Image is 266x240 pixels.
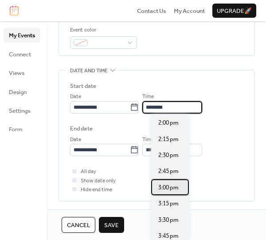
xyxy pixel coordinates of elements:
[158,199,179,208] span: 3:15 pm
[62,217,95,233] button: Cancel
[174,6,205,15] a: My Account
[81,167,96,176] span: All day
[70,135,81,144] span: Date
[137,7,166,16] span: Contact Us
[104,221,119,230] span: Save
[10,6,19,16] img: logo
[142,135,154,144] span: Time
[81,185,112,194] span: Hide end time
[217,7,252,16] span: Upgrade 🚀
[9,50,31,59] span: Connect
[70,92,81,101] span: Date
[67,221,90,230] span: Cancel
[81,177,116,185] span: Show date only
[9,88,27,97] span: Design
[4,47,40,61] a: Connect
[158,167,179,176] span: 2:45 pm
[70,82,96,90] div: Start date
[9,69,24,78] span: Views
[9,125,23,134] span: Form
[158,216,179,224] span: 3:30 pm
[9,106,30,115] span: Settings
[158,183,179,192] span: 3:00 pm
[174,7,205,16] span: My Account
[4,85,40,99] a: Design
[142,92,154,101] span: Time
[70,67,108,75] span: Date and time
[158,118,179,127] span: 2:00 pm
[70,26,135,35] div: Event color
[4,28,40,42] a: My Events
[4,103,40,118] a: Settings
[4,122,40,136] a: Form
[137,6,166,15] a: Contact Us
[158,151,179,160] span: 2:30 pm
[99,217,124,233] button: Save
[158,135,179,144] span: 2:15 pm
[70,124,93,133] div: End date
[9,31,35,40] span: My Events
[212,4,256,18] button: Upgrade🚀
[4,66,40,80] a: Views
